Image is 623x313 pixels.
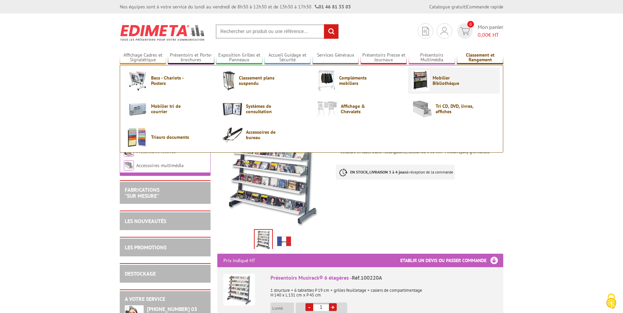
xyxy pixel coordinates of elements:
a: - [305,303,313,311]
h2: A votre service [125,296,206,302]
img: devis rapide [460,27,470,35]
a: Catalogue gratuit [429,4,466,10]
a: Affichage & Chevalets [317,98,401,119]
span: Trieurs documents [151,134,191,140]
a: Présentoirs Multimédia [409,52,455,63]
span: Accessoires de bureau [246,129,286,140]
a: + [329,303,337,311]
a: Trieurs documents [127,127,211,148]
a: FABRICATIONS"Sur Mesure" [125,186,159,199]
a: Classement plans suspendu [222,70,306,91]
img: meubles_multimedia_100220a.jpg [255,230,272,251]
h3: Etablir un devis ou passer commande [400,254,503,267]
img: Mobilier Bibliothèque [412,70,430,91]
div: Structure en tubes d'acier rectangulaires, section 60 x 30 mm - Finition époxy gris martelé [340,150,503,154]
img: Accessoires de bureau [222,127,243,143]
img: Classement plans suspendu [222,70,236,91]
a: Tri CD, DVD, livres, affiches [412,98,496,119]
a: Services Généraux [313,52,359,63]
a: Accessoires multimédia [136,162,184,168]
a: Mobilier Bibliothèque [412,70,496,91]
img: Bacs - Chariots - Posters [127,70,148,91]
p: à réception de la commande [336,165,455,180]
span: Mobilier Bibliothèque [433,75,473,86]
span: Mon panier [478,23,503,39]
a: Classement et Rangement [457,52,503,63]
div: Nos équipes sont à votre service du lundi au vendredi de 8h30 à 12h30 et de 13h30 à 17h30 [120,3,351,10]
span: € HT [478,31,503,39]
img: Présentoirs Musirack® 6 étagères [223,274,255,306]
a: Systèmes de consultation [222,98,306,119]
span: Affichage & Chevalets [341,103,381,114]
img: Mobilier tri de courrier [127,98,148,119]
img: Edimeta [120,20,206,45]
span: Bacs - Chariots - Posters [151,75,191,86]
div: Présentoirs Musirack® 6 étagères - [270,274,497,282]
a: LES PROMOTIONS [125,244,167,251]
span: 0 [467,21,474,28]
input: rechercher [324,24,338,39]
span: Réf.100220A [352,274,382,281]
p: L'unité [272,306,294,311]
a: Présentoirs Presse et Journaux [361,52,407,63]
input: Rechercher un produit ou une référence... [216,24,339,39]
a: Accessoires de bureau [222,127,306,143]
img: devis rapide [441,27,448,35]
img: Systèmes de consultation [222,98,243,119]
p: Prix indiqué HT [223,254,255,267]
span: Classement plans suspendu [239,75,279,86]
a: Compléments mobiliers [317,70,401,91]
a: Bacs - Chariots - Posters [127,70,211,91]
span: Tri CD, DVD, livres, affiches [436,103,476,114]
a: Affichage Cadres et Signalétique [120,52,166,63]
span: Systèmes de consultation [246,103,286,114]
a: Mobilier tri de courrier [127,98,211,119]
a: Exposition Grilles et Panneaux [216,52,262,63]
span: 0,00 [478,31,488,38]
img: Cookies (fenêtre modale) [603,293,620,310]
img: meubles_multimedia_100220a.jpg [217,113,331,227]
span: Mobilier tri de courrier [151,103,191,114]
img: Compléments mobiliers [317,70,336,91]
a: Commande rapide [467,4,503,10]
a: Accueil Guidage et Sécurité [264,52,311,63]
p: 1 structure + 6 tablettes P 19 cm + grilles feuilletage + casiers de compartimentage H 140 x L 13... [270,283,497,298]
span: Compléments mobiliers [339,75,379,86]
img: Accessoires multimédia [124,160,134,170]
img: edimeta_produit_fabrique_en_france.jpg [276,230,292,251]
button: Cookies (fenêtre modale) [599,290,623,313]
a: DESTOCKAGE [125,270,156,277]
strong: [PHONE_NUMBER] 03 [147,306,197,312]
a: LES NOUVEAUTÉS [125,218,166,224]
img: Tri CD, DVD, livres, affiches [412,98,433,119]
a: Présentoirs et Porte-brochures [168,52,214,63]
strong: 01 46 81 33 03 [315,4,351,10]
img: Trieurs documents [127,127,148,148]
img: devis rapide [422,27,429,35]
div: | [429,3,503,10]
img: Affichage & Chevalets [317,98,338,119]
strong: EN STOCK, LIVRAISON 3 à 4 jours [350,169,407,175]
a: devis rapide 0 Mon panier 0,00€ HT [455,23,503,39]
